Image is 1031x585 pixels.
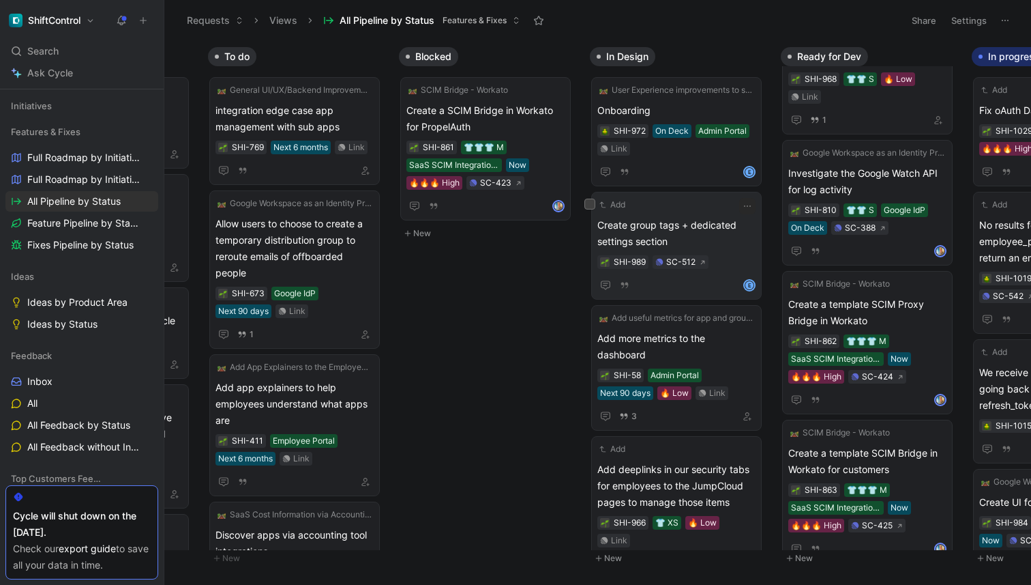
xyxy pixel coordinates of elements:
a: Ask Cycle [5,63,158,83]
div: SHI-972 [614,124,646,138]
img: 🛤️ [790,149,798,157]
span: SCIM Bridge - Workato [803,277,890,291]
img: 🌱 [601,259,609,267]
span: SCIM Bridge - Workato [803,426,890,440]
img: 🛤️ [218,363,226,371]
span: Feature Pipeline by Status [27,216,140,230]
span: Features & Fixes [443,14,507,27]
a: 🛤️SCIM Bridge - WorkatoCreate a SCIM Bridge in Workato for PropelAuth👕👕👕 MSaaS SCIM IntegrationsN... [400,77,571,220]
div: 🌱 [791,485,801,495]
span: Add useful metrics for app and group membership changes [612,311,753,325]
span: Search [27,43,59,59]
span: Google Workspace as an Identity Provider (IdP) Integration [230,197,372,210]
div: Next 90 days [600,386,651,400]
div: Feedback [5,345,158,366]
div: Features & FixesFull Roadmap by InitiativesFull Roadmap by Initiatives/StatusAll Pipeline by Stat... [5,122,158,255]
div: SHI-968 [805,72,837,86]
button: 🪲 [982,421,991,431]
span: All Pipeline by Status [340,14,434,27]
div: 🪲 [600,126,610,136]
img: avatar [936,246,945,256]
span: To do [224,50,250,63]
button: 🌱 [791,337,801,346]
button: 🌱 [218,143,228,152]
div: Admin Portal [651,369,699,382]
img: avatar [554,201,563,211]
button: 🌱 [600,257,610,267]
div: 🌱 [218,289,228,298]
img: 🛤️ [790,280,798,288]
button: New [781,550,961,567]
span: SaaS Cost Information via Accounting Integrations [230,508,372,522]
img: 🌱 [792,338,800,346]
span: All [27,397,38,410]
button: ShiftControlShiftControl [5,11,98,30]
span: Blocked [415,50,451,63]
img: 🌱 [792,487,800,495]
a: Full Roadmap by Initiatives/Status [5,169,158,190]
div: On Deck [655,124,689,138]
div: SC-424 [862,370,893,384]
button: 🛤️Google Workspace as an Identity Provider (IdP) Integration [788,146,946,160]
button: 🛤️Add App Explainers to the Employee Portal [215,360,374,374]
div: SC-425 [862,519,893,532]
img: 🌱 [983,519,991,528]
button: Add [597,198,627,212]
button: 🌱 [791,205,801,215]
img: 🪲 [983,423,991,431]
div: 👕 XS [655,516,678,530]
button: Ready for Dev [781,47,868,66]
div: Ready for DevNew [775,41,966,573]
span: 3 [631,412,637,420]
div: To doNew [203,41,393,573]
img: 🌱 [792,76,800,84]
div: E [745,281,754,290]
div: SaaS SCIM Integrations [409,158,499,172]
span: Ready for Dev [797,50,861,63]
div: 🪲 [982,274,991,283]
img: 🛤️ [218,199,226,208]
button: 🛤️User Experience improvements to support Google workspace as an IdP [597,83,756,97]
span: Ideas by Status [27,317,98,331]
div: SaaS SCIM Integrations [791,352,881,366]
div: In DesignNew [584,41,775,573]
button: New [399,225,579,242]
span: Full Roadmap by Initiatives/Status [27,173,143,186]
button: Requests [181,10,250,31]
button: 🌱 [218,436,228,446]
div: Top Customers Feedback [5,468,158,493]
a: AddAdd deeplinks in our security tabs for employees to the JumpCloud pages to manage those items👕... [591,436,762,578]
a: Feature Pipeline by Status [5,213,158,233]
span: 1 [250,330,254,339]
button: Add [979,345,1009,359]
button: New [208,550,388,567]
img: avatar [936,395,945,405]
button: Add [979,83,1009,97]
img: 🛤️ [218,511,226,519]
div: Next 6 months [218,452,273,466]
div: SC-512 [666,255,696,269]
span: All Feedback by Status [27,418,130,432]
div: BlockedNew [393,41,584,248]
button: 🌱 [600,518,610,528]
div: 👕👕👕 M [846,334,886,348]
div: Initiatives [5,96,158,116]
img: 🌱 [410,144,418,152]
img: 🛤️ [599,86,608,94]
button: New [590,550,770,567]
a: AddAdd Monthly Renewals Option in Subscription Module👕👕 S🔥 LowLink1 [782,9,953,134]
a: All [5,393,158,414]
button: 🌱 [982,126,991,136]
div: SC-542 [993,289,1023,303]
div: 🔥🔥🔥 High [409,176,460,190]
button: 🌱 [409,143,419,152]
div: Now [891,352,908,366]
div: Ideas [5,266,158,287]
span: Google Workspace as an Identity Provider (IdP) Integration [803,146,944,160]
a: Inbox [5,371,158,392]
div: SC-423 [480,176,511,190]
